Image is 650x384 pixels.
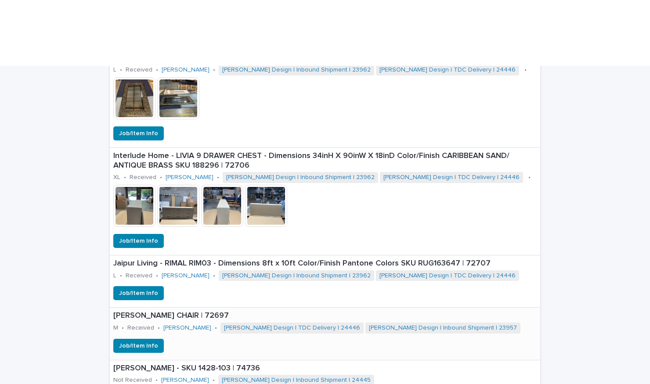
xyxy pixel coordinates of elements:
p: Received [130,174,156,181]
p: • [158,324,160,332]
p: L [113,66,116,74]
p: [PERSON_NAME] CHAIR | 72697 [113,311,537,321]
button: Job/Item Info [113,126,164,140]
span: Job/Item Info [119,289,158,298]
p: [PERSON_NAME] - SKU 1428-103 | 74736 [113,364,523,373]
a: [PERSON_NAME] [162,66,209,74]
p: • [524,66,527,74]
p: • [213,66,215,74]
button: Job/Item Info [113,286,164,300]
a: [PERSON_NAME] Design | TDC Delivery | 24446 [224,324,360,332]
p: • [156,66,158,74]
a: [PERSON_NAME] Design | TDC Delivery | 24446 [383,174,520,181]
p: • [213,272,215,280]
a: [PERSON_NAME] Design | Inbound Shipment | 23962 [226,174,375,181]
p: Not Received [113,377,152,384]
p: • [120,272,122,280]
p: Jaipur Living - RIMAL RIM03 - Dimensions 8ft x 10ft Color/Finish Pantone Colors SKU RUG163647 | 7... [113,259,537,269]
a: Jaipur Living - RIMAL RIM03 - Dimensions 8ft x 10ft Color/Finish Pantone Colors SKU RUG163647 | 7... [110,255,540,308]
a: Global Views - GOLDEN STONE MIRROR - Dimensions 43.5inW x 82.5inH x 0.75inD (88 lbs) Color/Finish... [110,40,540,148]
span: Job/Item Info [119,341,158,350]
a: [PERSON_NAME] [163,324,211,332]
a: Interlude Home - LIVIA 9 DRAWER CHEST - Dimensions 34inH X 90inW X 18inD Color/Finish CARIBBEAN S... [110,148,540,255]
a: [PERSON_NAME] [166,174,213,181]
a: [PERSON_NAME] Design | TDC Delivery | 24446 [379,66,516,74]
p: • [156,272,158,280]
a: [PERSON_NAME] Design | Inbound Shipment | 23957 [369,324,517,332]
p: L [113,272,116,280]
p: • [160,174,162,181]
p: Received [127,324,154,332]
a: [PERSON_NAME] Design | TDC Delivery | 24446 [379,272,516,280]
p: • [213,377,215,384]
a: [PERSON_NAME] Design | Inbound Shipment | 23962 [222,272,371,280]
p: • [215,324,217,332]
button: Job/Item Info [113,339,164,353]
p: • [528,174,531,181]
a: [PERSON_NAME] [162,272,209,280]
p: • [124,174,126,181]
span: Job/Item Info [119,129,158,138]
p: • [122,324,124,332]
span: Job/Item Info [119,237,158,245]
p: M [113,324,118,332]
p: Received [126,272,152,280]
p: Received [126,66,152,74]
p: • [155,377,158,384]
a: [PERSON_NAME] [161,377,209,384]
p: • [217,174,219,181]
a: [PERSON_NAME] CHAIR | 72697M•Received•[PERSON_NAME] •[PERSON_NAME] Design | TDC Delivery | 24446 ... [110,308,540,360]
a: [PERSON_NAME] Design | Inbound Shipment | 23962 [222,66,371,74]
p: XL [113,174,120,181]
p: • [120,66,122,74]
button: Job/Item Info [113,234,164,248]
p: Interlude Home - LIVIA 9 DRAWER CHEST - Dimensions 34inH X 90inW X 18inD Color/Finish CARIBBEAN S... [113,151,537,170]
a: [PERSON_NAME] Design | Inbound Shipment | 24445 [222,377,371,384]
